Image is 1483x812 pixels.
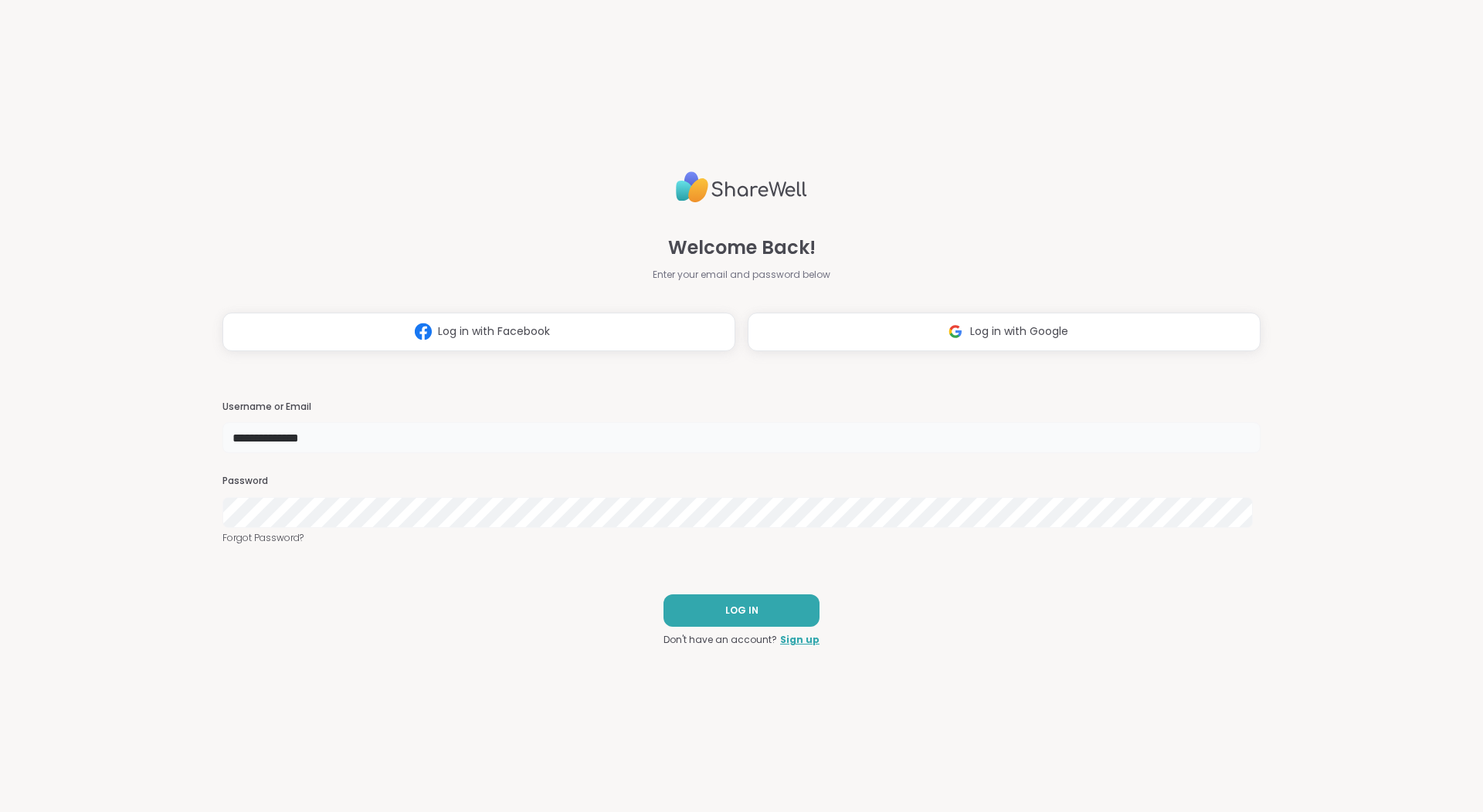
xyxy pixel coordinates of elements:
span: Log in with Google [970,323,1068,340]
h3: Password [222,475,1261,488]
span: Don't have an account? [663,633,777,647]
h3: Username or Email [222,401,1261,414]
img: ShareWell Logomark [409,317,438,346]
img: ShareWell Logo [676,165,807,209]
button: LOG IN [663,594,820,627]
a: Forgot Password? [222,531,1261,545]
a: Sign up [780,633,820,647]
button: Log in with Google [748,313,1261,351]
span: Log in with Facebook [438,323,550,340]
img: ShareWell Logomark [941,317,970,346]
span: Enter your email and password below [653,268,830,282]
span: LOG IN [725,604,758,617]
span: Welcome Back! [668,234,816,262]
button: Log in with Facebook [222,313,735,351]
